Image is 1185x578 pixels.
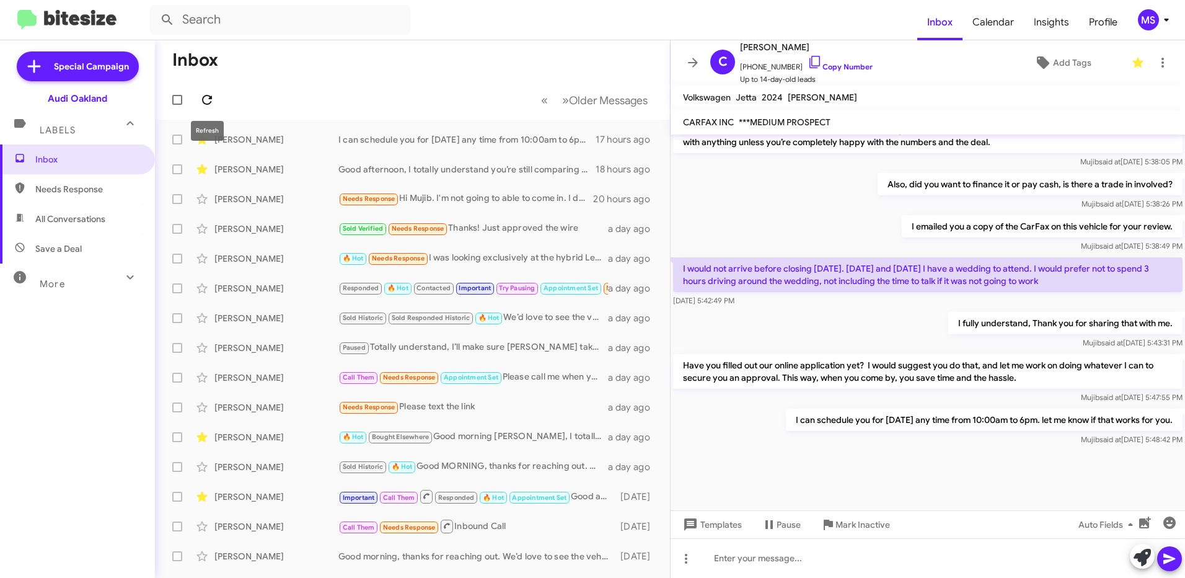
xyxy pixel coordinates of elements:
[835,514,890,536] span: Mark Inactive
[343,254,364,262] span: 🔥 Hot
[555,87,655,113] button: Next
[338,489,615,504] div: Good afternoon Tecleab. Thank you for that information. I wanted to check in and see if you did s...
[343,314,384,322] span: Sold Historic
[383,523,436,531] span: Needs Response
[172,50,218,70] h1: Inbox
[615,550,660,562] div: [DATE]
[372,433,429,441] span: Bought Elsewhere
[343,373,375,381] span: Call Them
[673,296,734,305] span: [DATE] 5:42:49 PM
[214,491,338,503] div: [PERSON_NAME]
[372,254,425,262] span: Needs Response
[338,251,608,265] div: I was looking exclusively at the hybrid Lexus
[392,314,470,322] span: Sold Responded Historic
[214,550,338,562] div: [PERSON_NAME]
[512,494,566,502] span: Appointment Set
[343,523,375,531] span: Call Them
[1024,4,1079,40] a: Insights
[214,520,338,533] div: [PERSON_NAME]
[40,278,65,290] span: More
[499,284,535,292] span: Try Pausing
[150,5,410,35] input: Search
[777,514,801,536] span: Pause
[214,223,338,235] div: [PERSON_NAME]
[1083,338,1183,347] span: Mujib [DATE] 5:43:31 PM
[878,173,1183,195] p: Also, did you want to finance it or pay cash, is there a trade in involved?
[338,281,608,295] div: I wound up purchasing a new x5. Thanks
[608,282,660,295] div: a day ago
[541,92,548,108] span: «
[392,463,413,471] span: 🔥 Hot
[1081,199,1183,208] span: Mujib [DATE] 5:38:26 PM
[786,409,1183,431] p: I can schedule you for [DATE] any time from 10:00am to 6pm. let me know if that works for you.
[338,518,615,534] div: Inbound Call
[534,87,555,113] button: Previous
[740,55,873,73] span: [PHONE_NUMBER]
[338,430,608,444] div: Good morning [PERSON_NAME], I totally understand, that’s a strong offer from Polestar, and I resp...
[214,312,338,324] div: [PERSON_NAME]
[40,125,76,136] span: Labels
[214,282,338,295] div: [PERSON_NAME]
[214,342,338,354] div: [PERSON_NAME]
[740,73,873,86] span: Up to 14-day-old leads
[214,252,338,265] div: [PERSON_NAME]
[338,370,608,385] div: Please call me when you get a chance we are ready
[718,52,728,72] span: C
[343,195,395,203] span: Needs Response
[35,242,82,255] span: Save a Deal
[683,117,734,128] span: CARFAX INC
[1127,9,1171,30] button: MS
[917,4,963,40] a: Inbox
[544,284,598,292] span: Appointment Set
[788,92,857,103] span: [PERSON_NAME]
[191,121,224,141] div: Refresh
[1100,199,1122,208] span: said at
[338,340,608,355] div: Totally understand, I’ll make sure [PERSON_NAME] takes great care of you. You’re definitely in go...
[338,221,608,236] div: Thanks! Just approved the wire
[596,133,660,146] div: 17 hours ago
[1081,393,1183,402] span: Mujib [DATE] 5:47:55 PM
[54,60,129,73] span: Special Campaign
[569,94,648,107] span: Older Messages
[343,344,366,352] span: Paused
[615,491,660,503] div: [DATE]
[387,284,408,292] span: 🔥 Hot
[438,494,475,502] span: Responded
[343,284,379,292] span: Responded
[383,494,415,502] span: Call Them
[343,403,395,411] span: Needs Response
[1081,435,1183,444] span: Mujib [DATE] 5:48:42 PM
[338,133,596,146] div: I can schedule you for [DATE] any time from 10:00am to 6pm. let me know if that works for you.
[1078,514,1138,536] span: Auto Fields
[35,213,105,225] span: All Conversations
[902,215,1183,238] p: I emailed you a copy of the CarFax on this vehicle for your review.
[416,284,451,292] span: Contacted
[17,51,139,81] a: Special Campaign
[681,514,742,536] span: Templates
[383,373,436,381] span: Needs Response
[739,117,830,128] span: ***MEDIUM PROSPECT
[343,225,384,233] span: Sold Verified
[736,92,757,103] span: Jetta
[338,400,608,414] div: Please text the link
[673,257,1183,292] p: I would not arrive before closing [DATE]. [DATE] and [DATE] I have a wedding to attend. I would p...
[608,223,660,235] div: a day ago
[338,192,593,206] div: Hi Mujib. I'm not going to able to come in. I don't have time. I'd appreciate a proposal lease or...
[673,354,1183,389] p: Have you filled out our online application yet? I would suggest you do that, and let me work on d...
[214,431,338,443] div: [PERSON_NAME]
[963,4,1024,40] a: Calendar
[608,342,660,354] div: a day ago
[740,40,873,55] span: [PERSON_NAME]
[483,494,504,502] span: 🔥 Hot
[1000,51,1126,74] button: Add Tags
[214,163,338,176] div: [PERSON_NAME]
[948,312,1183,334] p: I fully understand, Thank you for sharing that with me.
[608,312,660,324] div: a day ago
[762,92,783,103] span: 2024
[752,514,811,536] button: Pause
[214,401,338,414] div: [PERSON_NAME]
[1053,51,1091,74] span: Add Tags
[562,92,569,108] span: »
[534,87,655,113] nav: Page navigation example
